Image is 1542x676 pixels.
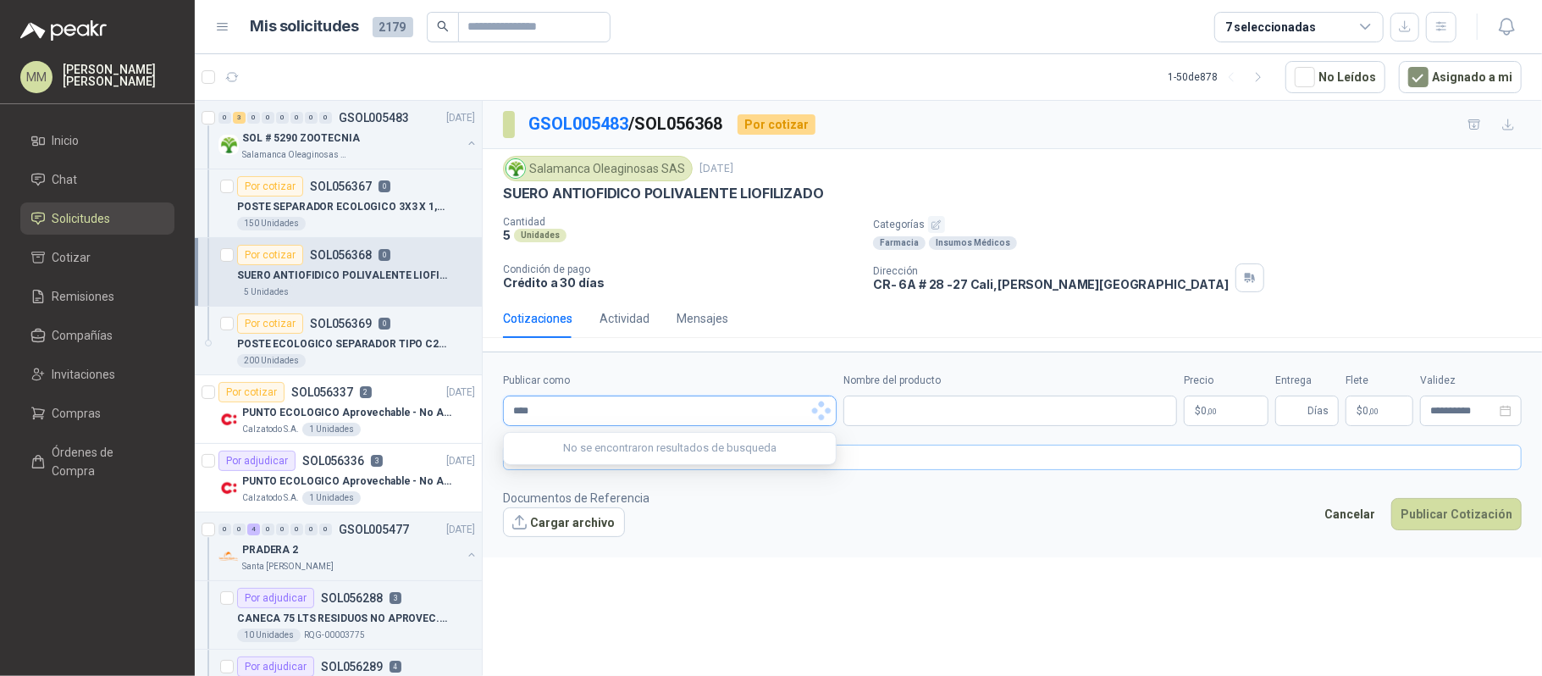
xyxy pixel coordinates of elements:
[310,318,372,330] p: SOL056369
[20,436,174,487] a: Órdenes de Compra
[1184,373,1268,389] label: Precio
[305,524,318,535] div: 0
[319,112,332,124] div: 0
[843,373,1177,389] label: Nombre del producto
[195,307,482,375] a: Por cotizarSOL0563690POSTE ECOLOGICO SEPARADOR TIPO C2 X 1,80200 Unidades
[195,581,482,650] a: Por adjudicarSOL0562883CANECA 75 LTS RESIDUOS NO APROVEC. NEGRO10 UnidadesRQG-00003775
[20,202,174,235] a: Solicitudes
[242,405,453,421] p: PUNTO ECOLOGICO Aprovechable - No Aprovechable 20Litros Blanco - Negro
[873,265,1229,277] p: Dirección
[310,249,372,261] p: SOL056368
[237,285,296,299] div: 5 Unidades
[302,455,364,467] p: SOL056336
[503,185,824,202] p: SUERO ANTIOFIDICO POLIVALENTE LIOFILIZADO
[1207,407,1217,416] span: ,00
[251,14,359,39] h1: Mis solicitudes
[20,20,107,41] img: Logo peakr
[371,455,383,467] p: 3
[218,519,478,573] a: 0 0 4 0 0 0 0 0 GSOL005477[DATE] Company LogoPRADERA 2Santa [PERSON_NAME]
[305,112,318,124] div: 0
[195,169,482,238] a: Por cotizarSOL0563670POSTE SEPARADOR ECOLOGICO 3X3 X 1,80 CUADRADO150 Unidades
[503,309,572,328] div: Cotizaciones
[379,249,390,261] p: 0
[276,112,289,124] div: 0
[503,373,837,389] label: Publicar como
[237,268,448,284] p: SUERO ANTIOFIDICO POLIVALENTE LIOFILIZADO
[504,433,836,463] div: No se encontraron resultados de busqueda
[53,248,91,267] span: Cotizar
[53,209,111,228] span: Solicitudes
[873,236,926,250] div: Farmacia
[242,130,360,147] p: SOL # 5290 ZOOTECNIA
[528,111,724,137] p: / SOL056368
[302,423,361,436] div: 1 Unidades
[339,524,409,535] p: GSOL005477
[873,216,1535,233] p: Categorías
[514,229,567,242] div: Unidades
[873,277,1229,291] p: CR- 6A # 28 -27 Cali , [PERSON_NAME][GEOGRAPHIC_DATA]
[195,375,482,444] a: Por cotizarSOL0563372[DATE] Company LogoPUNTO ECOLOGICO Aprovechable - No Aprovechable 20Litros B...
[237,588,314,608] div: Por adjudicar
[53,365,116,384] span: Invitaciones
[20,163,174,196] a: Chat
[446,522,475,538] p: [DATE]
[53,443,158,480] span: Órdenes de Compra
[503,156,693,181] div: Salamanca Oleaginosas SAS
[233,524,246,535] div: 0
[503,489,649,507] p: Documentos de Referencia
[20,61,53,93] div: MM
[310,180,372,192] p: SOL056367
[242,542,298,558] p: PRADERA 2
[218,451,296,471] div: Por adjudicar
[1225,18,1316,36] div: 7 seleccionadas
[20,319,174,352] a: Compañías
[600,309,649,328] div: Actividad
[1346,396,1413,426] p: $ 0,00
[1275,373,1339,389] label: Entrega
[699,161,733,177] p: [DATE]
[446,453,475,469] p: [DATE]
[20,125,174,157] a: Inicio
[237,245,303,265] div: Por cotizar
[503,216,859,228] p: Cantidad
[1399,61,1522,93] button: Asignado a mi
[20,241,174,274] a: Cotizar
[195,238,482,307] a: Por cotizarSOL0563680SUERO ANTIOFIDICO POLIVALENTE LIOFILIZADO5 Unidades
[390,592,401,604] p: 3
[20,280,174,313] a: Remisiones
[242,560,334,573] p: Santa [PERSON_NAME]
[237,199,448,215] p: POSTE SEPARADOR ECOLOGICO 3X3 X 1,80 CUADRADO
[506,159,525,178] img: Company Logo
[1168,64,1272,91] div: 1 - 50 de 878
[237,217,306,230] div: 150 Unidades
[237,336,448,352] p: POSTE ECOLOGICO SEPARADOR TIPO C2 X 1,80
[247,524,260,535] div: 4
[247,112,260,124] div: 0
[321,661,383,673] p: SOL056289
[379,180,390,192] p: 0
[53,170,78,189] span: Chat
[1420,373,1522,389] label: Validez
[195,444,482,513] a: Por adjudicarSOL0563363[DATE] Company LogoPUNTO ECOLOGICO Aprovechable - No Aprovechable 20Litros...
[379,318,390,330] p: 0
[1285,61,1385,93] button: No Leídos
[1184,396,1268,426] p: $0,00
[929,236,1017,250] div: Insumos Médicos
[242,423,299,436] p: Calzatodo S.A.
[321,592,383,604] p: SOL056288
[437,20,449,32] span: search
[237,611,448,627] p: CANECA 75 LTS RESIDUOS NO APROVEC. NEGRO
[290,112,303,124] div: 0
[1201,406,1217,416] span: 0
[237,313,303,334] div: Por cotizar
[446,110,475,126] p: [DATE]
[53,404,102,423] span: Compras
[237,176,303,197] div: Por cotizar
[53,326,113,345] span: Compañías
[503,263,859,275] p: Condición de pago
[237,629,301,642] div: 10 Unidades
[1357,406,1362,416] span: $
[276,524,289,535] div: 0
[302,491,361,505] div: 1 Unidades
[503,228,511,242] p: 5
